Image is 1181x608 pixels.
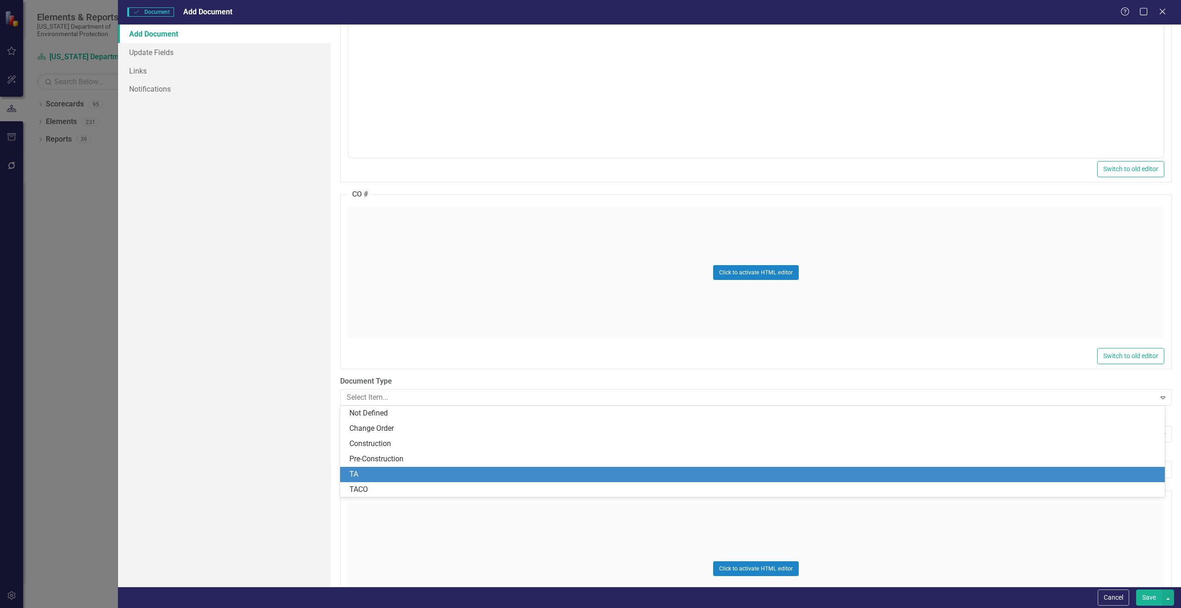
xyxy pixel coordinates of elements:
div: Construction [349,439,1159,449]
a: Update Fields [118,43,330,62]
button: Switch to old editor [1097,161,1164,177]
legend: CO # [348,189,373,200]
span: Add Document [183,7,232,16]
p: Pre-engineering investigation of the condition of the [PERSON_NAME][GEOGRAPHIC_DATA] to provide a... [2,2,813,25]
button: Click to activate HTML editor [713,561,799,576]
div: Not Defined [349,408,1159,419]
button: Cancel [1098,589,1129,606]
button: Click to activate HTML editor [713,265,799,280]
div: TA [349,469,1159,480]
div: TACO [349,484,1159,495]
button: Save [1136,589,1162,606]
a: Links [118,62,330,80]
button: Switch to old editor [1097,348,1164,364]
a: Add Document [118,25,330,43]
label: Document Type [340,376,1172,387]
a: Notifications [118,80,330,98]
div: Change Order [349,423,1159,434]
span: Document [127,7,174,17]
div: Pre-Construction [349,454,1159,465]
